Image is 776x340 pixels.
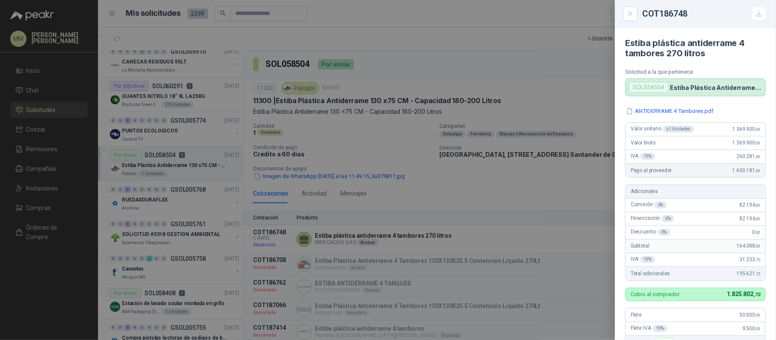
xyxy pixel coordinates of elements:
div: 6 % [662,215,674,222]
span: 31.233 [739,256,760,262]
span: 50.000 [739,312,760,318]
span: ,72 [755,271,760,276]
span: 1.825.802 [727,291,760,297]
span: ,72 [755,257,760,262]
div: COT186748 [642,7,766,20]
div: 19 % [640,153,655,160]
div: 19 % [640,256,655,263]
span: 9.500 [742,326,760,331]
span: 82.194 [739,216,760,222]
div: SOL058504 [629,82,668,92]
span: ,72 [753,292,760,297]
span: ,00 [755,203,760,207]
span: ,00 [755,168,760,173]
div: x 1 Unidades [663,126,694,133]
span: ,00 [755,313,760,317]
span: ,00 [755,244,760,248]
div: Adicionales [626,185,765,199]
span: 82.194 [739,202,760,208]
span: ,00 [755,230,760,235]
span: Valor bruto [631,140,655,146]
span: ,00 [755,326,760,331]
h4: Estiba plástica antiderrame 4 tambores 270 litros [625,38,766,58]
span: 1.630.181 [733,167,760,173]
span: 1.369.900 [733,126,760,132]
span: Financiación [631,215,674,222]
div: 0 % [658,229,670,236]
span: Subtotal [631,243,649,249]
span: Descuento [631,229,670,236]
span: ,00 [755,127,760,132]
button: ANTIDERRAME 4 Tambores.pdf [625,107,714,115]
p: Estiba Plástica Antiderrame 130 x75 CM - Capacidad 180-200 Litros [670,84,762,91]
button: Close [625,9,635,19]
span: IVA [631,256,655,263]
div: 19 % [653,325,668,332]
span: 1.369.900 [733,140,760,146]
span: 164.388 [736,243,760,249]
span: Pago al proveedor [631,167,672,173]
p: Cobro al comprador [631,291,680,297]
span: 0 [753,229,760,235]
span: Valor unitario [631,126,694,133]
span: ,00 [755,154,760,159]
span: 260.281 [736,153,760,159]
span: Flete IVA [631,325,667,332]
p: Solicitud a la que pertenece [625,69,766,75]
span: IVA [631,153,655,160]
span: 195.621 [736,271,760,277]
span: Comisión [631,202,667,208]
span: ,00 [755,141,760,145]
span: ,00 [755,216,760,221]
div: Total adicionales [626,267,765,280]
span: Flete [631,312,642,318]
div: 6 % [655,202,667,208]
